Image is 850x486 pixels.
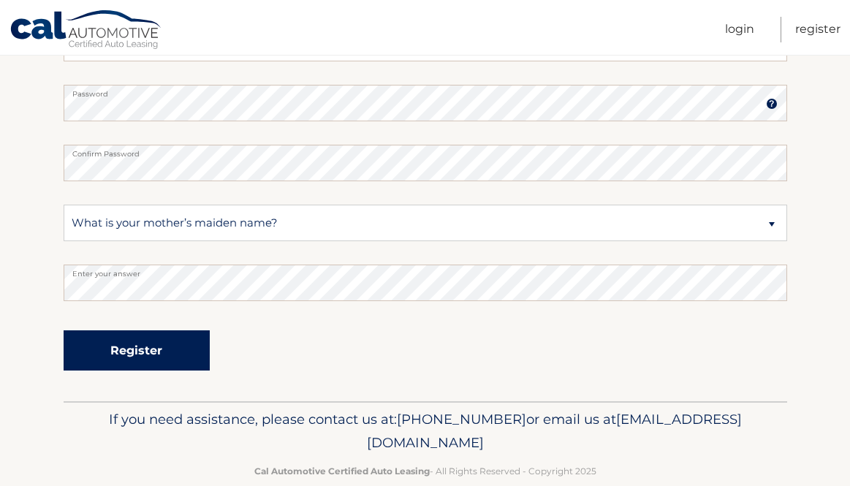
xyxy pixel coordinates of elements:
button: Register [64,330,210,371]
label: Password [64,85,787,96]
strong: Cal Automotive Certified Auto Leasing [254,466,430,476]
p: If you need assistance, please contact us at: or email us at [73,408,778,455]
a: Register [795,17,840,42]
span: [PHONE_NUMBER] [397,411,526,428]
a: Login [725,17,754,42]
a: Cal Automotive [10,10,163,52]
img: tooltip.svg [766,98,778,110]
span: [EMAIL_ADDRESS][DOMAIN_NAME] [367,411,742,451]
label: Confirm Password [64,145,787,156]
label: Enter your answer [64,265,787,276]
p: - All Rights Reserved - Copyright 2025 [73,463,778,479]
